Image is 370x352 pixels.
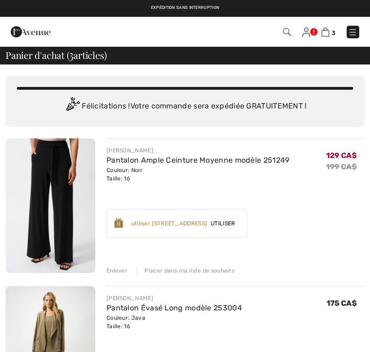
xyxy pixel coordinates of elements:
[207,219,239,228] span: Utiliser
[17,97,353,116] div: Félicitations ! Votre commande sera expédiée GRATUITEMENT !
[63,97,82,116] img: Congratulation2.svg
[326,162,357,171] s: 199 CA$
[11,22,50,41] img: 1ère Avenue
[131,219,207,228] div: utiliser [STREET_ADDRESS]
[107,294,242,302] div: [PERSON_NAME]
[107,166,290,183] div: Couleur: Noir Taille: 16
[321,28,329,36] img: Panier d'achat
[107,146,290,155] div: [PERSON_NAME]
[302,28,310,37] img: Mes infos
[107,314,242,330] div: Couleur: Java Taille: 16
[321,26,335,37] a: 3
[283,28,291,36] img: Recherche
[348,28,357,37] img: Menu
[6,50,107,60] span: Panier d'achat ( articles)
[69,48,73,60] span: 3
[114,218,123,228] img: Reward-Logo.svg
[11,27,50,36] a: 1ère Avenue
[326,151,357,160] span: 129 CA$
[6,138,95,273] img: Pantalon Ample Ceinture Moyenne modèle 251249
[136,266,235,275] div: Placer dans ma liste de souhaits
[332,29,335,36] span: 3
[107,156,290,165] a: Pantalon Ample Ceinture Moyenne modèle 251249
[107,266,128,275] div: Enlever
[327,299,357,308] span: 175 CA$
[107,303,242,312] a: Pantalon Évasé Long modèle 253004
